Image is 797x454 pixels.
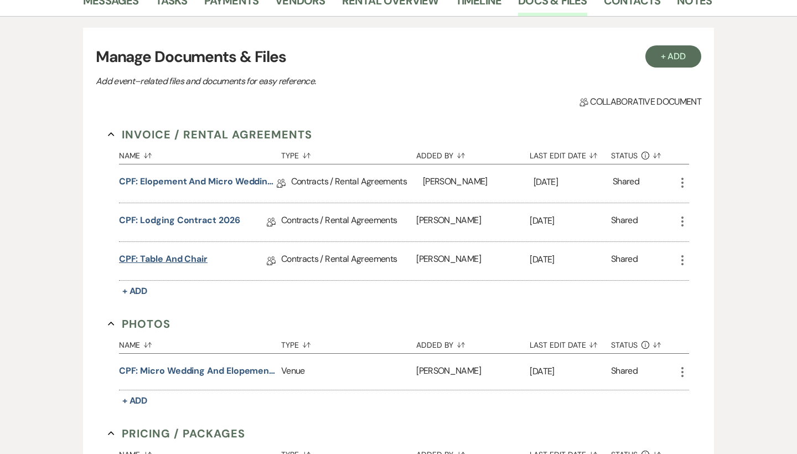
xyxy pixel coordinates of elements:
[530,143,611,164] button: Last Edit Date
[611,214,638,231] div: Shared
[108,316,170,332] button: Photos
[281,203,416,241] div: Contracts / Rental Agreements
[122,285,148,297] span: + Add
[119,175,277,192] a: CPF: Elopement and Micro Wedding 2025
[579,95,701,109] span: Collaborative document
[281,143,416,164] button: Type
[611,364,638,379] div: Shared
[119,283,151,299] button: + Add
[416,242,530,280] div: [PERSON_NAME]
[119,214,240,231] a: CPF: Lodging Contract 2026
[281,354,416,390] div: Venue
[611,152,638,159] span: Status
[613,175,639,192] div: Shared
[416,203,530,241] div: [PERSON_NAME]
[530,364,611,379] p: [DATE]
[530,214,611,228] p: [DATE]
[530,252,611,267] p: [DATE]
[416,332,530,353] button: Added By
[108,126,312,143] button: Invoice / Rental Agreements
[611,252,638,270] div: Shared
[534,175,613,189] p: [DATE]
[122,395,148,406] span: + Add
[281,332,416,353] button: Type
[611,143,676,164] button: Status
[291,164,423,203] div: Contracts / Rental Agreements
[645,45,702,68] button: + Add
[611,332,676,353] button: Status
[119,143,281,164] button: Name
[530,332,611,353] button: Last Edit Date
[423,164,534,203] div: [PERSON_NAME]
[119,393,151,409] button: + Add
[416,354,530,390] div: [PERSON_NAME]
[96,45,701,69] h3: Manage Documents & Files
[416,143,530,164] button: Added By
[281,242,416,280] div: Contracts / Rental Agreements
[96,74,483,89] p: Add event–related files and documents for easy reference.
[119,364,277,378] button: CPF: Micro Wedding and Elopement Venue Price Guide ([DATE]-[DATE])
[108,425,245,442] button: Pricing / Packages
[119,332,281,353] button: Name
[119,252,208,270] a: CPF: Table and Chair
[611,341,638,349] span: Status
